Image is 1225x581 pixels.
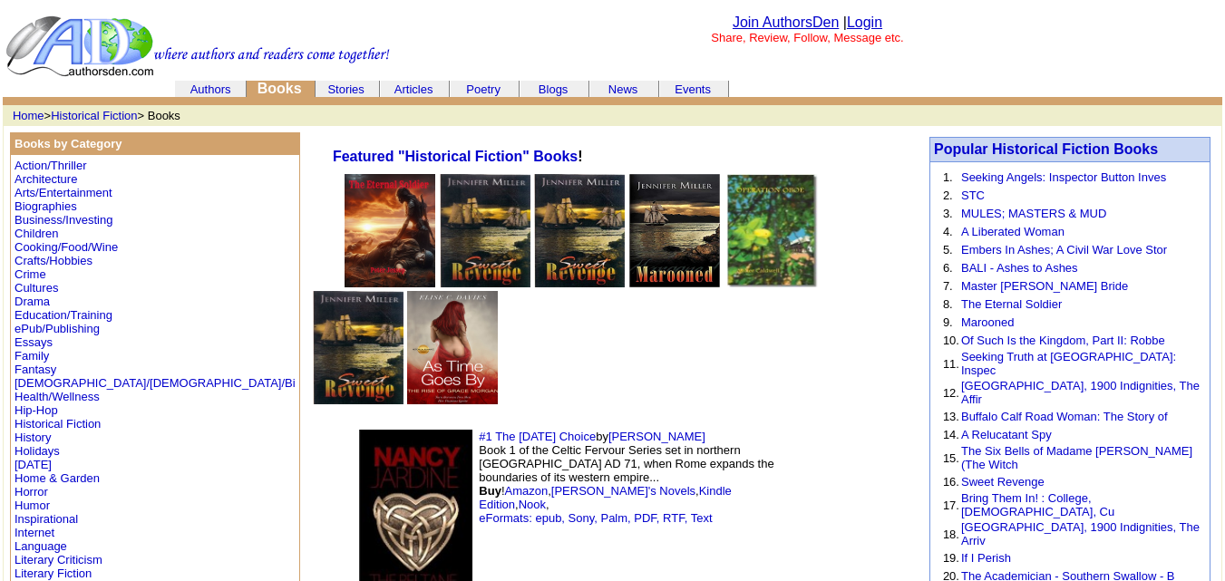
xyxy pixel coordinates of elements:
[727,275,818,290] a: Operation Oboe
[961,297,1062,311] a: The Eternal Soldier
[943,297,953,311] font: 8.
[943,386,959,400] font: 12.
[15,295,50,308] a: Drama
[15,526,54,539] a: Internet
[961,334,1165,347] a: Of Such Is the Kingdom, Part II: Robbe
[943,357,959,371] font: 11.
[258,81,302,96] font: Books
[589,89,590,90] img: cleardot.gif
[313,165,314,174] img: cleardot.gif
[440,174,530,287] img: 31507.jpg
[943,189,953,202] font: 2.
[313,291,403,404] img: 31507.jpg
[15,485,48,499] a: Horror
[51,109,137,122] a: Historical Fiction
[466,82,501,96] a: Poetry
[15,308,112,322] a: Education/Training
[961,315,1015,329] a: Marooned
[345,174,435,287] img: 80277.jpeg
[943,225,953,238] font: 4.
[479,484,501,498] b: Buy
[733,15,839,30] a: Join AuthorsDen
[190,82,231,96] a: Authors
[380,89,381,90] img: cleardot.gif
[15,254,92,267] a: Crafts/Hobbies
[5,15,390,78] img: header_logo2.gif
[534,174,625,287] img: 31529.jpg
[15,137,122,150] b: Books by Category
[479,484,732,511] a: Kindle Edition
[943,410,959,423] font: 13.
[539,82,569,96] a: Blogs
[394,82,433,96] a: Articles
[943,170,953,184] font: 1.
[943,451,959,465] font: 15.
[943,528,959,541] font: 18.
[15,417,101,431] a: Historical Fiction
[629,174,720,287] img: 31504.jpg
[847,15,882,30] a: Login
[15,444,60,458] a: Holidays
[15,281,58,295] a: Cultures
[440,275,530,290] a: Sweet Revenge
[313,392,403,407] a: Sweet Revenge
[588,89,589,90] img: cleardot.gif
[519,498,546,511] a: Nook
[15,349,49,363] a: Family
[15,403,58,417] a: Hip-Hop
[333,149,583,164] b: !
[608,82,638,96] a: News
[551,484,695,498] a: [PERSON_NAME]'s Novels
[943,207,953,220] font: 3.
[843,15,882,30] font: |
[659,89,660,90] img: cleardot.gif
[961,189,985,202] a: STC
[943,475,959,489] font: 16.
[15,335,53,349] a: Essays
[15,471,100,485] a: Home & Garden
[327,82,364,96] a: Stories
[961,475,1045,489] a: Sweet Revenge
[176,89,177,90] img: cleardot.gif
[943,243,953,257] font: 5.
[246,89,247,90] img: cleardot.gif
[934,141,1158,157] a: Popular Historical Fiction Books
[15,376,296,390] a: [DEMOGRAPHIC_DATA]/[DEMOGRAPHIC_DATA]/Bi
[345,275,435,290] a: The Eternal Soldier
[13,109,44,122] a: Home
[961,520,1200,547] a: [GEOGRAPHIC_DATA], 1900 Indignities, The Arriv
[15,240,118,254] a: Cooking/Food/Wine
[728,89,729,90] img: cleardot.gif
[479,430,596,443] a: #1 The [DATE] Choice
[379,89,380,90] img: cleardot.gif
[675,82,711,96] a: Events
[961,410,1168,423] a: Buffalo Calf Road Woman: The Story of
[15,199,77,213] a: Biographies
[15,539,67,553] a: Language
[15,431,51,444] a: History
[15,458,52,471] a: [DATE]
[943,334,959,347] font: 10.
[943,499,959,512] font: 17.
[727,174,818,287] img: 12888.jpeg
[15,363,56,376] a: Fantasy
[943,551,959,565] font: 19.
[943,261,953,275] font: 6.
[15,159,86,172] a: Action/Thriller
[15,499,50,512] a: Humor
[15,566,92,580] a: Literary Fiction
[13,109,180,122] font: > > Books
[175,89,176,90] img: cleardot.gif
[961,444,1192,471] a: The Six Bells of Madame [PERSON_NAME] (The Witch
[15,512,78,526] a: Inspirational
[407,392,498,407] a: As Time Goes By: The Rise of Grace Morgan
[15,213,112,227] a: Business/Investing
[961,261,1078,275] a: BALI - Ashes to Ashes
[658,89,659,90] img: cleardot.gif
[961,243,1167,257] a: Embers In Ashes; A Civil War Love Stor
[902,529,907,534] img: shim.gif
[1220,99,1220,103] img: cleardot.gif
[505,484,549,498] a: Amazon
